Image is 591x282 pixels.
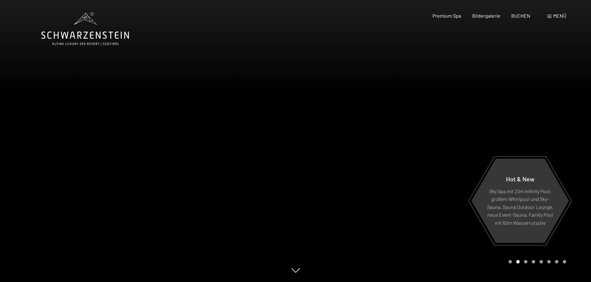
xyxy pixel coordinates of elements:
[511,13,530,19] a: BUCHEN
[508,260,512,263] div: Carousel Page 1
[540,260,543,263] div: Carousel Page 5
[432,13,461,19] a: Premium Spa
[516,260,520,263] div: Carousel Page 2 (Current Slide)
[486,187,554,227] p: Sky Spa mit 23m Infinity Pool, großem Whirlpool und Sky-Sauna, Sauna Outdoor Lounge, neue Event-S...
[547,260,551,263] div: Carousel Page 6
[506,260,566,263] div: Carousel Pagination
[553,13,566,19] span: Menü
[472,13,500,19] a: Bildergalerie
[532,260,535,263] div: Carousel Page 4
[506,175,535,182] span: Hot & New
[471,158,569,243] a: Hot & New Sky Spa mit 23m Infinity Pool, großem Whirlpool und Sky-Sauna, Sauna Outdoor Lounge, ne...
[524,260,527,263] div: Carousel Page 3
[563,260,566,263] div: Carousel Page 8
[555,260,558,263] div: Carousel Page 7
